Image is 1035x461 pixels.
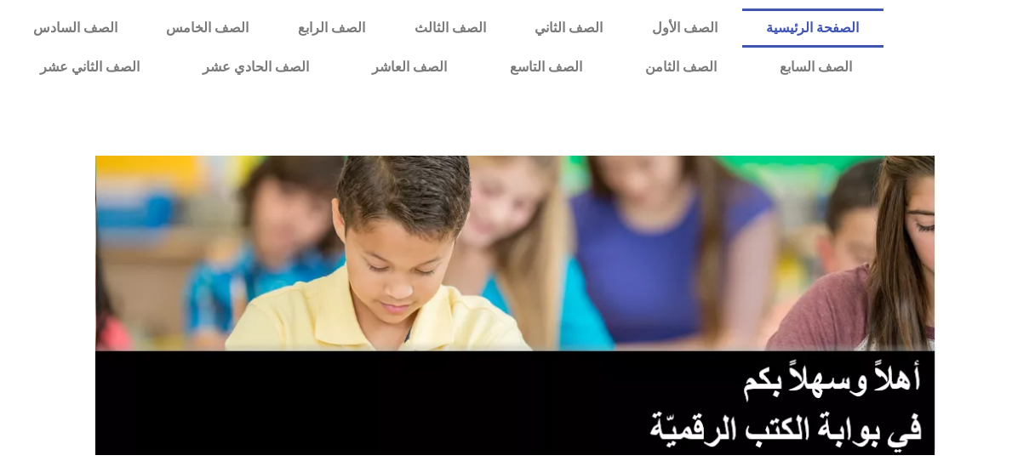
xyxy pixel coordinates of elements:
[390,9,511,48] a: الصف الثالث
[742,9,884,48] a: الصفحة الرئيسية
[142,9,274,48] a: الصف الخامس
[748,48,883,87] a: الصف السابع
[340,48,478,87] a: الصف العاشر
[171,48,340,87] a: الصف الحادي عشر
[627,9,742,48] a: الصف الأول
[478,48,614,87] a: الصف التاسع
[273,9,390,48] a: الصف الرابع
[614,48,748,87] a: الصف الثامن
[9,9,142,48] a: الصف السادس
[9,48,171,87] a: الصف الثاني عشر
[510,9,627,48] a: الصف الثاني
